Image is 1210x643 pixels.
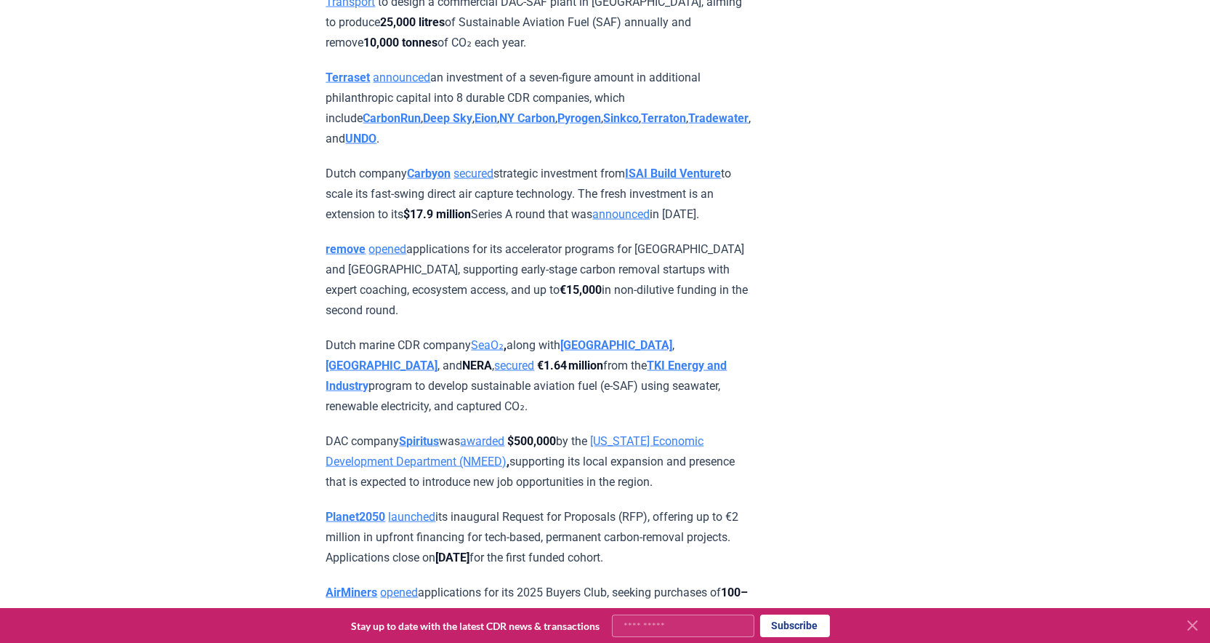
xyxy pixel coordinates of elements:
p: Dutch marine CDR company along with , , and , from the program to develop sustainable aviation fu... [326,335,751,417]
a: announced [374,71,431,84]
strong: NERA [463,359,493,372]
strong: , [472,338,507,352]
a: announced [593,207,650,221]
strong: 25,000 litres [381,15,445,29]
strong: €1.64 million [538,359,604,372]
strong: $500,000 [508,434,557,448]
strong: [DATE] [436,551,470,564]
a: Carbyon [408,167,451,180]
a: UNDO [346,132,377,145]
a: Planet2050 [326,510,386,524]
strong: $17.9 million [404,207,472,221]
a: ISAI Build Venture [626,167,722,180]
strong: 12–18 months [567,606,642,620]
a: Pyrogen [558,111,602,125]
a: [GEOGRAPHIC_DATA] [560,338,672,352]
p: its inaugural Request for Proposals (RFP), offering up to €2 million in upfront financing for tec... [326,507,751,568]
a: opened [381,586,419,599]
a: Deep Sky [424,111,473,125]
a: CarbonRun [363,111,422,125]
a: AirMiners [326,586,378,599]
a: secured [454,167,494,180]
a: secured [495,359,535,372]
a: Terraset [326,71,371,84]
a: Terraton [642,111,687,125]
a: remove [326,242,366,256]
a: launched [389,510,436,524]
strong: €15,000 [560,283,602,297]
p: applications for its accelerator programs for [GEOGRAPHIC_DATA] and [GEOGRAPHIC_DATA], supporting... [326,239,751,321]
a: opened [369,242,407,256]
p: an investment of a seven-figure amount in additional philanthropic capital into 8 durable CDR com... [326,68,751,149]
a: Spiritus [400,434,440,448]
a: [GEOGRAPHIC_DATA] [326,359,438,372]
p: DAC company was by the supporting its local expansion and presence that is expected to introduce ... [326,431,751,492]
p: Dutch company strategic investment from to scale its fast-swing direct air capture technology. Th... [326,164,751,225]
a: Tradewater [689,111,749,125]
a: awarded [461,434,505,448]
a: Eion [475,111,498,125]
strong: 10,000 tonnes [364,36,438,49]
a: Sinkco [604,111,640,125]
a: NY Carbon [500,111,556,125]
a: SeaO₂ [472,338,504,352]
